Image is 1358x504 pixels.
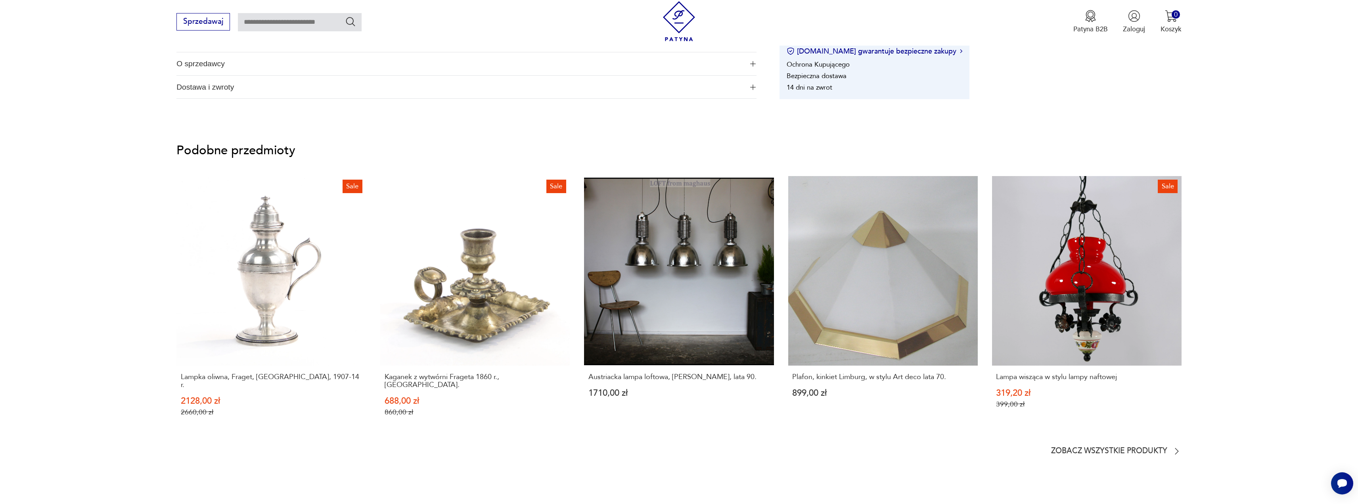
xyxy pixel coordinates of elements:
[960,49,962,53] img: Ikona strzałki w prawo
[176,52,757,75] button: Ikona plusaO sprzedawcy
[792,389,973,397] p: 899,00 zł
[788,176,978,435] a: Plafon, kinkiet Limburg, w stylu Art deco lata 70.Plafon, kinkiet Limburg, w stylu Art deco lata ...
[787,82,832,92] li: 14 dni na zwrot
[1161,10,1182,34] button: 0Koszyk
[1073,10,1108,34] button: Patyna B2B
[385,373,566,389] p: Kaganek z wytwórni Frageta 1860 r., [GEOGRAPHIC_DATA].
[385,408,566,416] p: 860,00 zł
[787,71,847,80] li: Bezpieczna dostawa
[1123,10,1145,34] button: Zaloguj
[1073,25,1108,34] p: Patyna B2B
[992,176,1182,435] a: SaleLampa wisząca w stylu lampy naftowejLampa wisząca w stylu lampy naftowej319,20 zł399,00 zł
[385,397,566,405] p: 688,00 zł
[584,176,774,435] a: Austriacka lampa loftowa, C. Keller, lata 90.Austriacka lampa loftowa, [PERSON_NAME], lata 90.171...
[787,59,850,69] li: Ochrona Kupującego
[1051,447,1182,456] a: Zobacz wszystkie produkty
[1084,10,1097,22] img: Ikona medalu
[380,176,570,435] a: SaleKaganek z wytwórni Frageta 1860 r., Warszawa.Kaganek z wytwórni Frageta 1860 r., [GEOGRAPHIC_...
[1161,25,1182,34] p: Koszyk
[1165,10,1177,22] img: Ikona koszyka
[787,46,962,56] button: [DOMAIN_NAME] gwarantuje bezpieczne zakupy
[792,373,973,381] p: Plafon, kinkiet Limburg, w stylu Art deco lata 70.
[1172,10,1180,19] div: 0
[176,13,230,31] button: Sprzedawaj
[588,373,770,381] p: Austriacka lampa loftowa, [PERSON_NAME], lata 90.
[181,408,362,416] p: 2660,00 zł
[176,52,743,75] span: O sprzedawcy
[1123,25,1145,34] p: Zaloguj
[787,47,795,55] img: Ikona certyfikatu
[659,1,699,41] img: Patyna - sklep z meblami i dekoracjami vintage
[750,84,756,90] img: Ikona plusa
[176,176,366,435] a: SaleLampka oliwna, Fraget, Warszawa, 1907-14 r.Lampka oliwna, Fraget, [GEOGRAPHIC_DATA], 1907-14 ...
[750,61,756,67] img: Ikona plusa
[176,76,743,99] span: Dostawa i zwroty
[996,373,1177,381] p: Lampa wisząca w stylu lampy naftowej
[588,389,770,397] p: 1710,00 zł
[996,400,1177,408] p: 399,00 zł
[345,16,356,27] button: Szukaj
[1051,448,1167,454] p: Zobacz wszystkie produkty
[176,76,757,99] button: Ikona plusaDostawa i zwroty
[176,145,1182,156] p: Podobne przedmioty
[181,397,362,405] p: 2128,00 zł
[1128,10,1140,22] img: Ikonka użytkownika
[996,389,1177,397] p: 319,20 zł
[176,19,230,25] a: Sprzedawaj
[1073,10,1108,34] a: Ikona medaluPatyna B2B
[181,373,362,389] p: Lampka oliwna, Fraget, [GEOGRAPHIC_DATA], 1907-14 r.
[1331,472,1353,494] iframe: Smartsupp widget button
